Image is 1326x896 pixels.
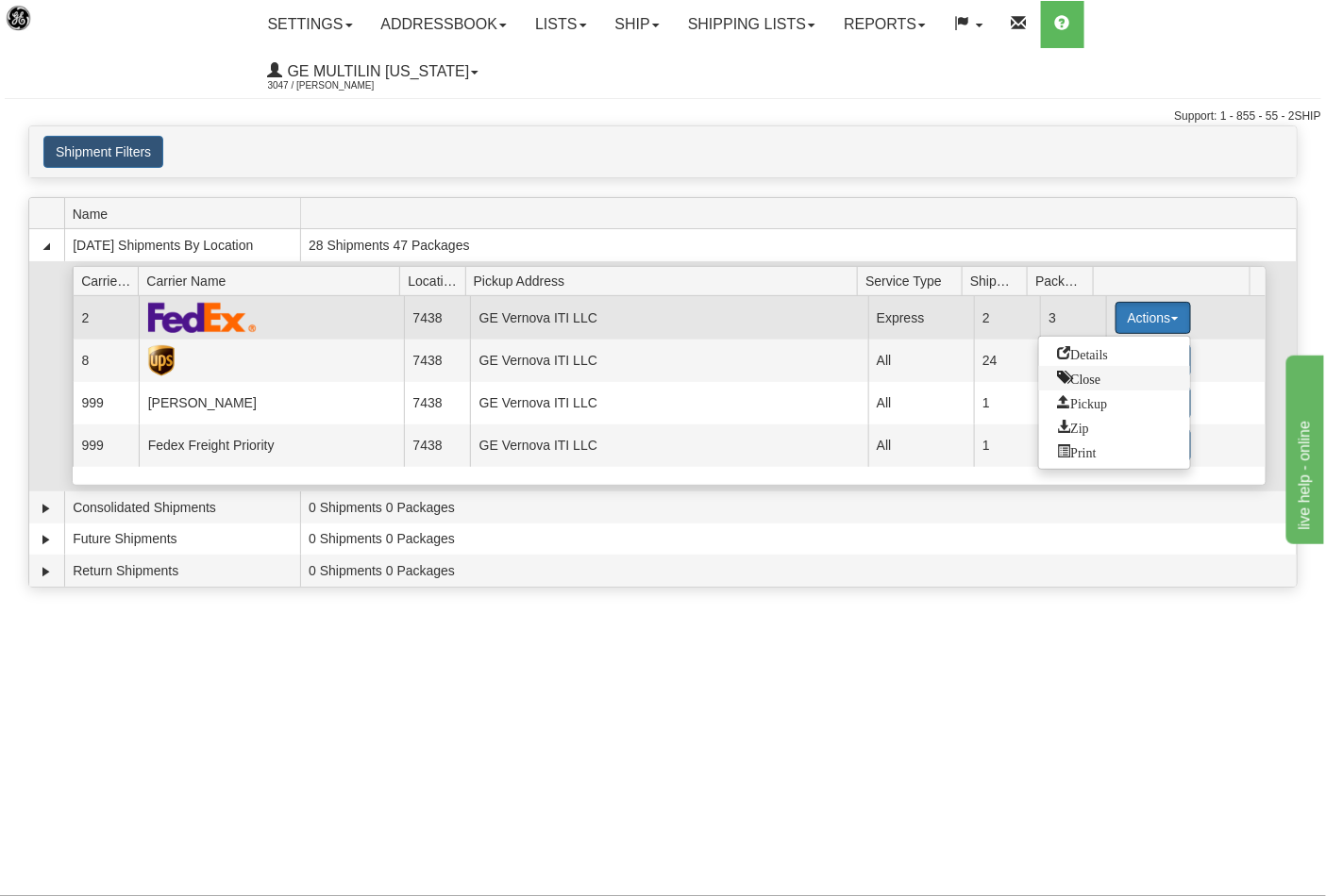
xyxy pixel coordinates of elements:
td: All [868,340,974,382]
span: Packages [1035,266,1093,295]
div: live help - online [14,11,175,34]
td: [DATE] Shipments By Location [64,229,300,261]
td: 7438 [404,340,470,382]
div: Support: 1 - 855 - 55 - 2SHIP [5,108,1321,124]
td: 1 [974,382,1040,424]
a: Expand [37,530,56,549]
td: 28 Shipments 47 Packages [300,229,1297,261]
a: Print or Download All Shipping Documents in one file [1039,440,1190,464]
span: Service Type [865,266,962,295]
td: 999 [73,382,139,424]
span: Pickup Address [474,266,858,295]
td: GE Vernova ITI LLC [470,296,867,339]
td: Express [868,296,974,339]
span: Zip [1058,420,1089,433]
button: Actions [1116,302,1191,334]
td: Consolidated Shipments [64,491,300,523]
td: 2 [974,296,1040,339]
a: Collapse [37,237,56,256]
td: All [868,382,974,424]
td: Future Shipments [64,523,300,556]
a: Request a carrier pickup [1039,390,1190,415]
a: Settings [254,1,367,48]
span: Location Id [408,266,465,295]
button: Shipment Filters [43,136,163,168]
td: GE Vernova ITI LLC [470,340,867,382]
td: Return Shipments [64,555,300,587]
span: Name [73,199,300,228]
td: 999 [73,424,139,467]
td: 3 [1040,296,1106,339]
span: Close [1058,371,1101,384]
span: Carrier Id [81,266,139,295]
span: Print [1058,444,1097,457]
span: 3047 / [PERSON_NAME] [268,76,410,95]
span: Shipments [970,266,1028,295]
a: Expand [37,499,56,518]
a: Close this group [1039,366,1190,390]
a: Zip and Download All Shipping Documents [1039,415,1190,440]
td: 0 Shipments 0 Packages [300,555,1297,587]
span: GE Multilin [US_STATE] [283,63,470,79]
span: Pickup [1058,395,1108,408]
td: GE Vernova ITI LLC [470,424,867,467]
td: 7438 [404,296,470,339]
a: Reports [830,1,940,48]
td: 8 [73,340,139,382]
td: Fedex Freight Priority [139,424,404,467]
iframe: chat widget [1283,352,1324,544]
a: GE Multilin [US_STATE] 3047 / [PERSON_NAME] [254,48,494,95]
td: All [868,424,974,467]
img: logo3047.jpg [5,5,101,53]
td: GE Vernova ITI LLC [470,382,867,424]
img: UPS [148,345,175,376]
td: [PERSON_NAME] [139,382,404,424]
td: 0 Shipments 0 Packages [300,523,1297,556]
img: FedEx Express® [148,302,257,333]
td: 2 [73,296,139,339]
td: 0 Shipments 0 Packages [300,491,1297,523]
a: Addressbook [367,1,522,48]
span: Details [1058,346,1109,359]
a: Go to Details view [1039,341,1190,366]
td: 7438 [404,382,470,424]
td: 7438 [404,424,470,467]
span: Carrier Name [146,266,399,295]
td: 24 [974,340,1040,382]
a: Lists [521,1,600,48]
a: Ship [601,1,674,48]
a: Shipping lists [674,1,830,48]
td: 1 [974,424,1040,467]
a: Expand [37,562,56,581]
